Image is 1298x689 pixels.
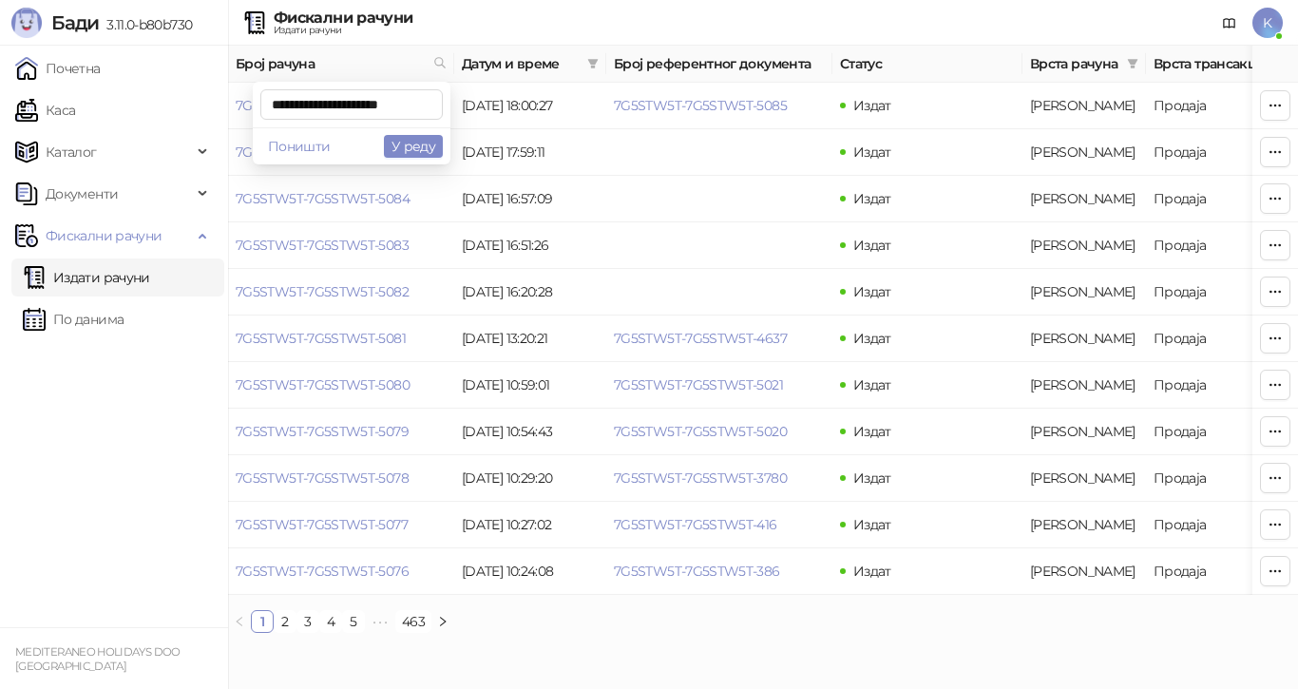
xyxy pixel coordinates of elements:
img: Logo [11,8,42,38]
a: 7G5STW5T-7G5STW5T-5085 [614,97,787,114]
th: Број референтног документа [606,46,832,83]
td: Аванс [1022,269,1146,316]
a: 7G5STW5T-7G5STW5T-5085 [236,144,409,161]
a: 5 [343,611,364,632]
a: 7G5STW5T-7G5STW5T-386 [614,563,780,580]
td: Аванс [1022,362,1146,409]
span: Фискални рачуни [46,217,162,255]
td: 7G5STW5T-7G5STW5T-5083 [228,222,454,269]
td: Аванс [1022,222,1146,269]
li: 1 [251,610,274,633]
span: filter [583,49,602,78]
td: 7G5STW5T-7G5STW5T-5080 [228,362,454,409]
td: 7G5STW5T-7G5STW5T-5079 [228,409,454,455]
td: [DATE] 16:20:28 [454,269,606,316]
span: Издат [853,97,891,114]
span: Бади [51,11,99,34]
a: 7G5STW5T-7G5STW5T-5077 [236,516,408,533]
a: 7G5STW5T-7G5STW5T-5080 [236,376,410,393]
a: 7G5STW5T-7G5STW5T-5086 [236,97,410,114]
th: Статус [832,46,1022,83]
td: 7G5STW5T-7G5STW5T-5077 [228,502,454,548]
a: По данима [23,300,124,338]
div: Фискални рачуни [274,10,412,26]
td: [DATE] 10:54:43 [454,409,606,455]
a: 7G5STW5T-7G5STW5T-5079 [236,423,409,440]
td: Аванс [1022,129,1146,176]
a: 7G5STW5T-7G5STW5T-5078 [236,469,409,487]
span: Издат [853,516,891,533]
span: Издат [853,144,891,161]
td: [DATE] 10:24:08 [454,548,606,595]
td: [DATE] 10:59:01 [454,362,606,409]
span: filter [1127,58,1138,69]
li: 2 [274,610,296,633]
span: Издат [853,423,891,440]
span: Врста рачуна [1030,53,1119,74]
button: Поништи [260,135,338,158]
small: MEDITERANEO HOLIDAYS DOO [GEOGRAPHIC_DATA] [15,645,181,673]
span: filter [587,58,599,69]
td: 7G5STW5T-7G5STW5T-5078 [228,455,454,502]
div: Издати рачуни [274,26,412,35]
span: ••• [365,610,395,633]
a: 7G5STW5T-7G5STW5T-5083 [236,237,409,254]
td: Аванс [1022,316,1146,362]
li: Следећих 5 Страна [365,610,395,633]
a: 7G5STW5T-7G5STW5T-3780 [614,469,787,487]
span: Врста трансакције [1154,53,1281,74]
a: Каса [15,91,75,129]
span: Издат [853,376,891,393]
button: left [228,610,251,633]
a: 4 [320,611,341,632]
span: right [437,616,449,627]
td: [DATE] 13:20:21 [454,316,606,362]
a: 463 [396,611,430,632]
a: 1 [252,611,273,632]
td: [DATE] 16:51:26 [454,222,606,269]
span: filter [1123,49,1142,78]
a: 7G5STW5T-7G5STW5T-5021 [614,376,783,393]
th: Број рачуна [228,46,454,83]
button: У реду [384,135,443,158]
td: 7G5STW5T-7G5STW5T-5081 [228,316,454,362]
td: [DATE] 17:59:11 [454,129,606,176]
td: [DATE] 18:00:27 [454,83,606,129]
span: Датум и време [462,53,580,74]
li: 463 [395,610,431,633]
span: Издат [853,330,891,347]
a: 7G5STW5T-7G5STW5T-5082 [236,283,409,300]
td: 7G5STW5T-7G5STW5T-5076 [228,548,454,595]
span: left [234,616,245,627]
li: Следећа страна [431,610,454,633]
td: Аванс [1022,502,1146,548]
a: 3 [297,611,318,632]
td: 7G5STW5T-7G5STW5T-5082 [228,269,454,316]
span: Издат [853,469,891,487]
li: Претходна страна [228,610,251,633]
a: 7G5STW5T-7G5STW5T-5081 [236,330,406,347]
a: Издати рачуни [23,258,150,297]
td: Аванс [1022,176,1146,222]
a: 7G5STW5T-7G5STW5T-5076 [236,563,409,580]
span: Издат [853,283,891,300]
span: Документи [46,175,118,213]
span: Издат [853,237,891,254]
a: Документација [1214,8,1245,38]
button: right [431,610,454,633]
td: Аванс [1022,409,1146,455]
a: 2 [275,611,296,632]
a: 7G5STW5T-7G5STW5T-416 [614,516,777,533]
li: 5 [342,610,365,633]
td: [DATE] 10:27:02 [454,502,606,548]
td: Аванс [1022,455,1146,502]
span: 3.11.0-b80b730 [99,16,192,33]
a: 7G5STW5T-7G5STW5T-5020 [614,423,787,440]
span: Број рачуна [236,53,426,74]
li: 3 [296,610,319,633]
th: Врста рачуна [1022,46,1146,83]
td: Аванс [1022,548,1146,595]
td: Аванс [1022,83,1146,129]
li: 4 [319,610,342,633]
td: [DATE] 10:29:20 [454,455,606,502]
